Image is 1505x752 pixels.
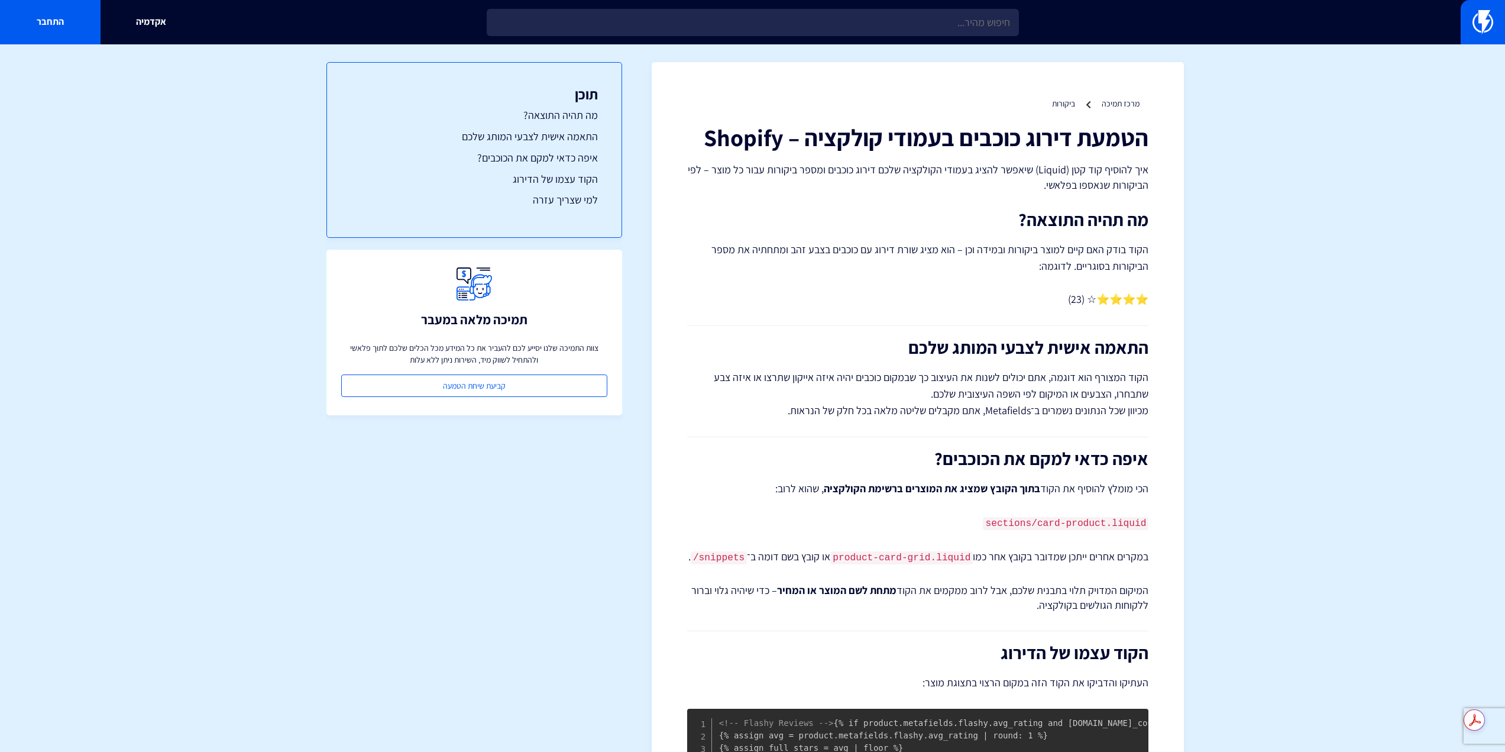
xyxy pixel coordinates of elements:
h1: הטמעת דירוג כוכבים בעמודי קולקציה – Shopify [687,124,1148,150]
h2: איפה כדאי למקם את הכוכבים? [687,449,1148,469]
p: העתיקו והדביקו את הקוד הזה במקום הרצוי בתצוגת מוצר: [687,674,1148,691]
code: snippets/ [691,551,747,564]
h2: הקוד עצמו של הדירוג [687,643,1148,663]
code: sections/card-product.liquid [983,517,1148,530]
p: המיקום המדויק תלוי בתבנית שלכם, אבל לרוב ממקמים את הקוד – כדי שיהיה גלוי וברור ללקוחות הגולשים בק... [687,583,1148,613]
h3: תוכן [351,86,598,102]
a: מרכז תמיכה [1102,98,1140,109]
p: צוות התמיכה שלנו יסייע לכם להעביר את כל המידע מכל הכלים שלכם לתוך פלאשי ולהתחיל לשווק מיד, השירות... [341,342,607,366]
a: ביקורות [1052,98,1075,109]
a: התאמה אישית לצבעי המותג שלכם [351,129,598,144]
a: איפה כדאי למקם את הכוכבים? [351,150,598,166]
input: חיפוש מהיר... [487,9,1019,36]
a: קביעת שיחת הטמעה [341,375,607,397]
h2: מה תהיה התוצאה? [687,210,1148,230]
p: הקוד המצורף הוא דוגמה, אתם יכולים לשנות את העיצוב כך שבמקום כוכבים יהיה איזה אייקון שתרצו או איזה... [687,369,1148,419]
p: במקרים אחרים ייתכן שמדובר בקובץ אחר כמו או קובץ בשם דומה ב־ . [687,549,1148,565]
code: product-card-grid.liquid [830,551,973,564]
strong: בתוך הקובץ שמציג את המוצרים ברשימת הקולקציה [824,482,1040,495]
h3: תמיכה מלאה במעבר [421,312,527,327]
strong: מתחת לשם המוצר או המחיר [777,583,896,597]
p: איך להוסיף קוד קטן (Liquid) שיאפשר להציג בעמודי הקולקציה שלכם דירוג כוכבים ומספר ביקורות עבור כל ... [687,162,1148,192]
a: מה תהיה התוצאה? [351,108,598,123]
span: <!-- Flashy Reviews --> [719,718,834,728]
p: הקוד בודק האם קיים למוצר ביקורות ובמידה וכן – הוא מציג שורת דירוג עם כוכבים בצבע זהב ומתחתיה את מ... [687,241,1148,308]
p: הכי מומלץ להוסיף את הקוד , שהוא לרוב: [687,480,1148,497]
a: הקוד עצמו של הדירוג [351,172,598,187]
h2: התאמה אישית לצבעי המותג שלכם [687,338,1148,357]
a: למי שצריך עזרה [351,192,598,208]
